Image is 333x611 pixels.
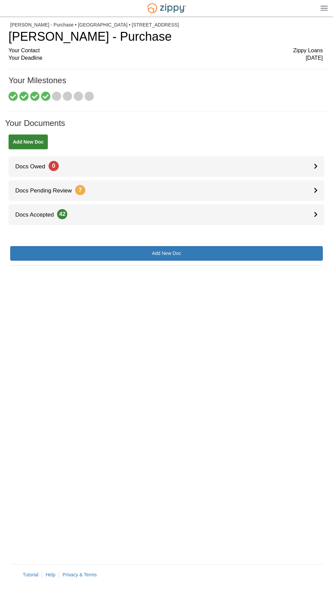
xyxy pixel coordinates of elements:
[8,47,323,55] div: Your Contact
[5,119,328,134] h1: Your Documents
[57,209,67,219] span: 42
[8,187,85,194] span: Docs Pending Review
[63,572,97,577] a: Privacy & Terms
[8,76,323,92] h1: Your Milestones
[46,572,55,577] a: Help
[23,572,38,577] a: Tutorial
[10,246,323,261] a: Add New Doc
[75,185,85,195] span: 7
[8,134,48,149] a: Add New Doc
[8,180,325,201] a: Docs Pending Review7
[10,22,323,28] div: [PERSON_NAME] - Purchase • [GEOGRAPHIC_DATA] • [STREET_ADDRESS]
[8,204,325,225] a: Docs Accepted42
[8,163,59,170] span: Docs Owed
[320,5,328,11] img: Mobile Dropdown Menu
[293,47,323,55] span: Zippy Loans
[8,30,323,43] h1: [PERSON_NAME] - Purchase
[306,54,323,62] span: [DATE]
[49,161,59,171] span: 0
[8,54,323,62] div: Your Deadline
[8,211,67,218] span: Docs Accepted
[8,156,325,177] a: Docs Owed0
